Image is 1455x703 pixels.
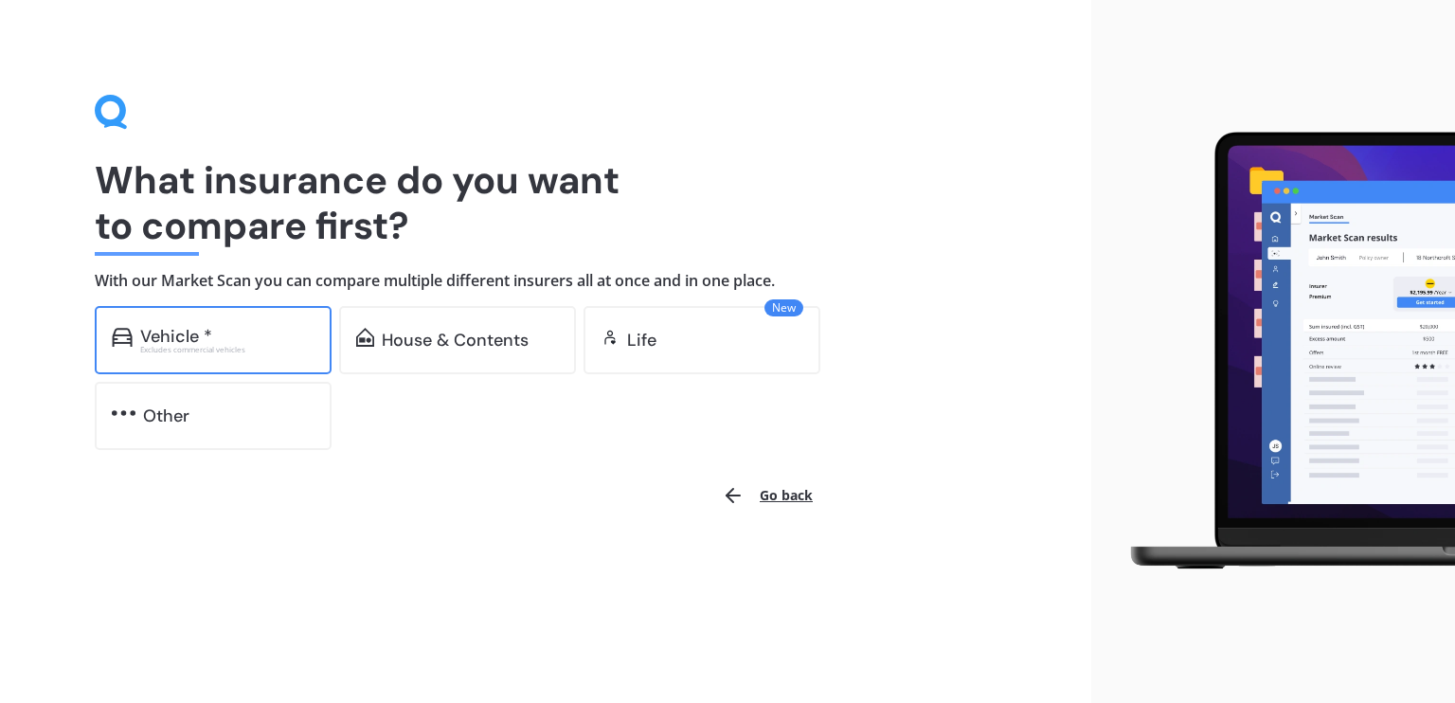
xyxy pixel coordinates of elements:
img: life.f720d6a2d7cdcd3ad642.svg [601,328,620,347]
h1: What insurance do you want to compare first? [95,157,997,248]
img: laptop.webp [1106,122,1455,580]
span: New [764,299,803,316]
div: Excludes commercial vehicles [140,346,314,353]
h4: With our Market Scan you can compare multiple different insurers all at once and in one place. [95,271,997,291]
img: home-and-contents.b802091223b8502ef2dd.svg [356,328,374,347]
div: Vehicle * [140,327,212,346]
img: other.81dba5aafe580aa69f38.svg [112,404,135,423]
img: car.f15378c7a67c060ca3f3.svg [112,328,133,347]
div: House & Contents [382,331,529,350]
button: Go back [710,473,824,518]
div: Life [627,331,656,350]
div: Other [143,406,189,425]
